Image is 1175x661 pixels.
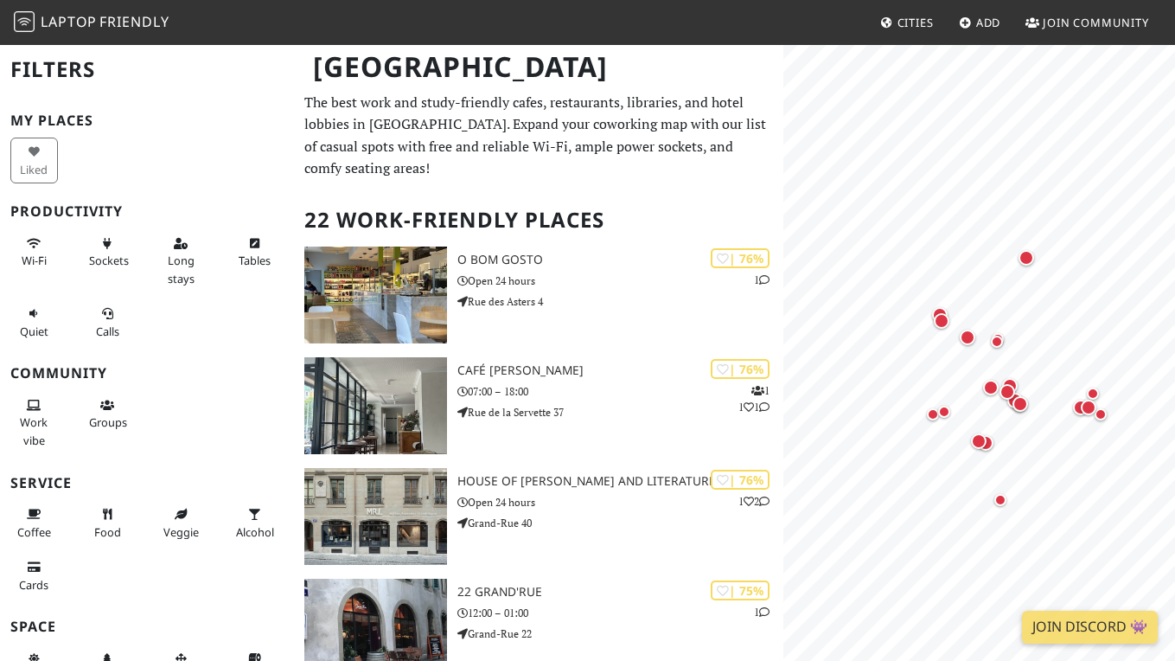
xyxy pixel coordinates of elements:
div: Map marker [929,304,951,326]
span: Food [94,524,121,540]
a: O Bom Gosto | 76% 1 O Bom Gosto Open 24 hours Rue des Asters 4 [294,247,783,343]
button: Alcohol [231,500,278,546]
h3: Community [10,365,284,382]
div: | 75% [711,581,769,600]
div: Map marker [990,490,1011,510]
a: Cities [873,7,941,38]
div: Map marker [999,375,1021,397]
button: Work vibe [10,391,58,454]
div: Map marker [987,331,1007,352]
h3: Productivity [10,203,284,220]
button: Long stays [157,229,205,292]
div: Map marker [1009,393,1031,415]
div: | 76% [711,359,769,379]
span: Credit cards [19,577,48,593]
h3: Space [10,619,284,635]
button: Sockets [84,229,131,275]
div: Map marker [1015,247,1038,269]
button: Quiet [10,299,58,345]
button: Coffee [10,500,58,546]
a: LaptopFriendly LaptopFriendly [14,8,169,38]
p: 12:00 – 01:00 [457,605,784,621]
div: Map marker [1070,396,1092,419]
div: Map marker [934,401,955,422]
span: Work-friendly tables [239,253,271,268]
h3: House of [PERSON_NAME] and Literature (MRL) [457,474,784,489]
div: Map marker [1004,389,1026,412]
span: Stable Wi-Fi [22,253,47,268]
button: Groups [84,391,131,437]
div: Map marker [1090,404,1111,425]
p: Rue des Asters 4 [457,293,784,310]
a: House of Rousseau and Literature (MRL) | 76% 12 House of [PERSON_NAME] and Literature (MRL) Open ... [294,468,783,565]
h3: My Places [10,112,284,129]
span: Laptop [41,12,97,31]
button: Calls [84,299,131,345]
div: Map marker [930,310,953,332]
div: | 76% [711,470,769,490]
div: | 76% [711,248,769,268]
h3: Service [10,475,284,491]
span: Friendly [99,12,169,31]
div: Map marker [967,430,990,452]
p: 1 2 [738,493,769,510]
button: Cards [10,553,58,599]
a: Join Community [1019,7,1156,38]
h1: [GEOGRAPHIC_DATA] [299,43,780,91]
h3: O Bom Gosto [457,253,784,267]
span: Add [976,15,1001,30]
span: Video/audio calls [96,324,119,339]
button: Food [84,500,131,546]
h3: Café [PERSON_NAME] [457,363,784,378]
h3: 22 grand'rue [457,585,784,600]
a: Café Bourdon | 76% 111 Café [PERSON_NAME] 07:00 – 18:00 Rue de la Servette 37 [294,357,783,454]
div: Map marker [956,326,979,349]
img: Café Bourdon [304,357,447,454]
div: Map marker [996,381,1019,403]
div: Map marker [1077,396,1100,419]
span: Cities [897,15,934,30]
span: Quiet [20,324,48,339]
p: Rue de la Servette 37 [457,404,784,420]
p: Grand-Rue 40 [457,515,784,531]
p: 1 1 1 [738,382,769,415]
h2: 22 Work-Friendly Places [304,194,773,247]
a: Join Discord 👾 [1022,611,1158,644]
h2: Filters [10,43,284,96]
div: Map marker [980,376,1002,399]
p: Open 24 hours [457,273,784,289]
span: Coffee [17,524,51,540]
span: Long stays [168,253,195,286]
a: Add [952,7,1008,38]
button: Veggie [157,500,205,546]
img: House of Rousseau and Literature (MRL) [304,468,447,565]
div: Map marker [987,329,1008,350]
img: O Bom Gosto [304,247,447,343]
span: People working [20,414,48,447]
div: Map marker [1082,383,1103,404]
div: Map marker [923,404,943,425]
p: Grand-Rue 22 [457,626,784,642]
span: Alcohol [236,524,274,540]
button: Tables [231,229,278,275]
button: Wi-Fi [10,229,58,275]
p: The best work and study-friendly cafes, restaurants, libraries, and hotel lobbies in [GEOGRAPHIC_... [304,92,773,180]
img: LaptopFriendly [14,11,35,32]
span: Join Community [1043,15,1149,30]
div: Map marker [1008,393,1031,415]
p: 1 [754,604,769,620]
span: Group tables [89,414,127,430]
p: 07:00 – 18:00 [457,383,784,400]
span: Veggie [163,524,199,540]
span: Power sockets [89,253,129,268]
p: Open 24 hours [457,494,784,510]
div: Map marker [974,432,997,454]
p: 1 [754,272,769,288]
